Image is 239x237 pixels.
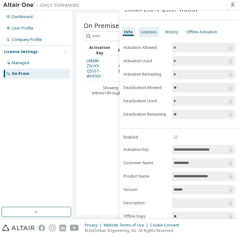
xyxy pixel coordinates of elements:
[123,72,168,77] label: Activation Remaining
[118,45,145,55] div: Product
[141,30,157,35] div: Licenses
[123,147,168,152] label: Activation Key
[12,60,29,65] div: Managed
[103,223,150,228] div: Website Terms of Use
[84,21,156,30] span: On Premise Licenses (1)
[123,214,168,219] label: Offline Days
[123,200,168,206] label: Description
[123,58,168,64] label: Activation Used
[12,14,33,19] div: Dashboard
[49,225,56,231] img: instagram.svg
[150,223,183,228] div: Cookie Consent
[92,85,129,96] span: Showing entries 1 through 1 of 1
[85,228,183,233] p: © 2025 Altair Engineering, Inc. All Rights Reserved.
[124,30,133,35] div: Info
[125,7,198,12] div: LRKMK-Z5UYV-Q5SST-WUDGV
[85,223,103,228] div: Privacy
[3,2,83,8] img: Altair One
[165,30,178,35] div: History
[123,135,168,140] label: Enabled
[70,225,79,231] img: youtube.svg
[59,225,66,231] img: linkedin.svg
[186,30,217,35] div: Offline Activation
[12,71,29,76] div: On Prem
[123,98,168,104] label: Deactivation Used
[118,64,144,74] span: Altair Student Edition
[12,26,33,31] div: User Profile
[12,37,42,42] div: Company Profile
[87,58,101,79] a: LRKMK-Z5UYV-Q5SST-WUDGV
[123,85,168,90] label: Deactivation Allowed
[123,174,168,179] label: Product Name
[4,49,38,54] div: License Settings
[2,225,35,231] img: altair_logo.svg
[123,45,168,50] label: Activation Allowed
[86,45,113,56] div: Activation Key
[123,112,168,117] label: Deactivation Remaining
[123,187,168,192] label: Version
[38,225,45,231] img: facebook.svg
[123,160,168,166] label: Customer Name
